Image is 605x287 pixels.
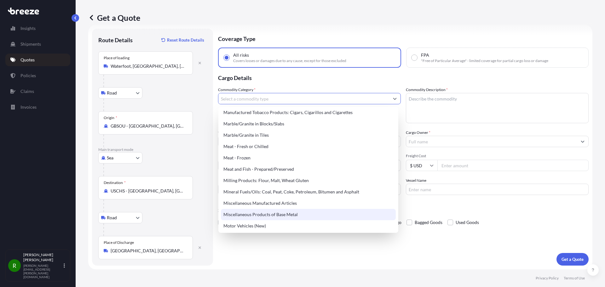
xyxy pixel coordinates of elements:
[221,175,396,186] div: Milling Products: Flour, Malt, Wheat Gluten
[218,29,589,48] p: Coverage Type
[221,186,396,198] div: Mineral Fuels/Oils: Coal, Peat, Coke, Petroleum, Bitumen and Asphalt
[456,218,479,227] span: Used Goods
[406,87,448,93] label: Commodity Description
[221,209,396,220] div: Miscellaneous Products of Base Metal
[415,218,442,227] span: Bagged Goods
[20,57,35,63] p: Quotes
[20,88,34,95] p: Claims
[20,72,36,79] p: Policies
[221,129,396,141] div: Marble/Granite in Tiles
[536,276,559,281] p: Privacy Policy
[104,180,126,185] div: Destination
[111,63,185,69] input: Place of loading
[233,52,249,58] span: All risks
[218,93,389,104] input: Select a commodity type
[421,52,429,58] span: FPA
[221,152,396,164] div: Meat - Frozen
[221,198,396,209] div: Miscellaneous Manufactured Articles
[98,36,133,44] p: Route Details
[221,107,396,118] div: Manufactured Tobacco Products: Cigars, Cigarillos and Cigarettes
[167,37,204,43] p: Reset Route Details
[111,248,185,254] input: Place of Discharge
[421,58,548,63] span: "Free of Particular Average" - limited coverage for partial cargo loss or damage
[104,115,117,120] div: Origin
[577,136,588,147] button: Show suggestions
[23,252,62,262] p: [PERSON_NAME] [PERSON_NAME]
[107,155,113,161] span: Sea
[221,164,396,175] div: Meat and Fish - Prepared/Preserved
[406,184,589,195] input: Enter name
[218,177,250,184] label: Booking Reference
[107,215,117,221] span: Road
[221,141,396,152] div: Meat - Fresh or Chilled
[218,153,237,160] span: Load Type
[98,152,142,164] button: Select transport
[221,118,396,129] div: Marble/Granite in Blocks/Slabs
[406,177,426,184] label: Vessel Name
[564,276,585,281] p: Terms of Use
[218,68,589,87] p: Cargo Details
[98,147,207,152] p: Main transport mode
[111,188,185,194] input: Destination
[88,13,140,23] p: Get a Quote
[13,262,16,269] span: R
[20,104,37,110] p: Invoices
[218,129,401,135] span: Commodity Value
[233,58,346,63] span: Covers losses or damages due to any cause, except for those excluded
[111,123,185,129] input: Origin
[221,220,396,232] div: Motor Vehicles (New)
[406,136,577,147] input: Full name
[104,55,130,60] div: Place of loading
[104,240,134,245] div: Place of Discharge
[218,87,256,93] label: Commodity Category
[406,153,589,158] span: Freight Cost
[562,256,584,262] p: Get a Quote
[20,41,41,47] p: Shipments
[107,90,117,96] span: Road
[23,264,62,279] p: [PERSON_NAME][EMAIL_ADDRESS][PERSON_NAME][DOMAIN_NAME]
[98,212,142,223] button: Select transport
[98,87,142,99] button: Select transport
[437,160,589,171] input: Enter amount
[406,129,430,136] label: Cargo Owner
[20,25,36,32] p: Insights
[218,184,401,195] input: Your internal reference
[218,208,589,213] p: Special Conditions
[389,93,400,104] button: Show suggestions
